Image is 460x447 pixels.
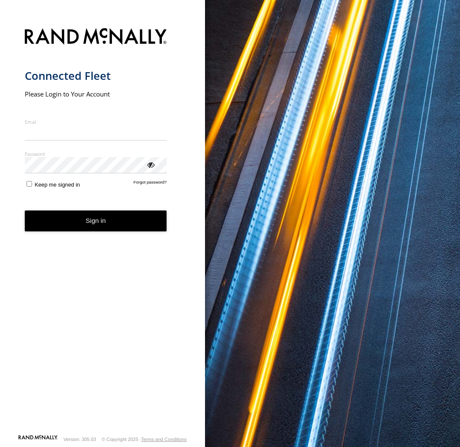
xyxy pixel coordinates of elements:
div: ViewPassword [146,160,155,169]
button: Sign in [25,210,167,231]
label: Password [25,151,167,157]
a: Forgot password? [134,180,167,188]
span: Keep me signed in [35,181,80,188]
img: Rand McNally [25,26,167,48]
div: © Copyright 2025 - [102,437,187,442]
div: Version: 305.03 [64,437,96,442]
h2: Please Login to Your Account [25,90,167,98]
a: Visit our Website [18,435,58,444]
input: Keep me signed in [26,181,32,187]
form: main [25,23,181,434]
a: Terms and Conditions [141,437,187,442]
h1: Connected Fleet [25,69,167,83]
label: Email [25,119,167,125]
